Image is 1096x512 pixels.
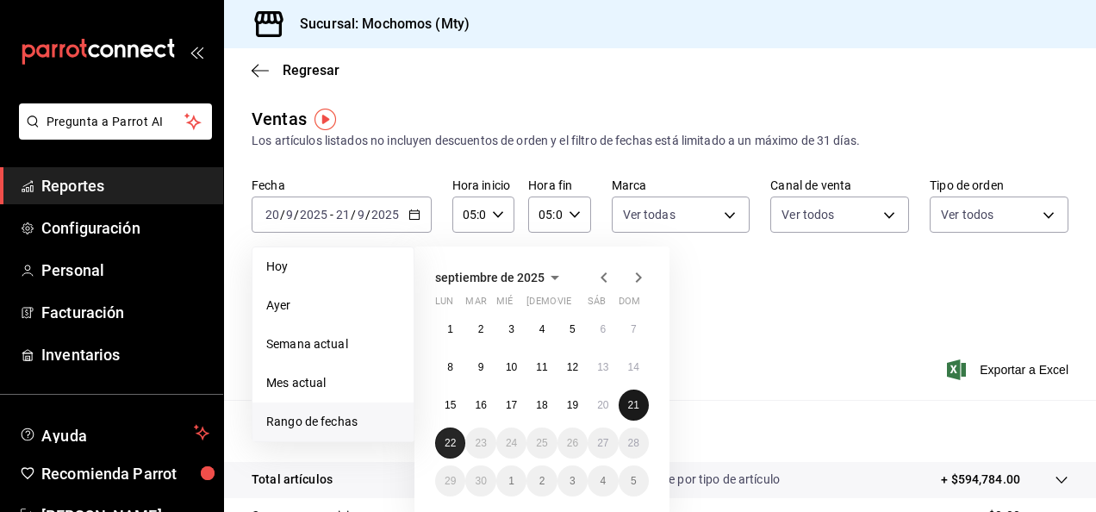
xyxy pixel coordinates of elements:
abbr: 9 de septiembre de 2025 [478,361,484,373]
abbr: 15 de septiembre de 2025 [445,399,456,411]
abbr: 24 de septiembre de 2025 [506,437,517,449]
abbr: 5 de septiembre de 2025 [570,323,576,335]
abbr: lunes [435,296,453,314]
input: -- [285,208,294,222]
abbr: 1 de septiembre de 2025 [447,323,453,335]
abbr: 21 de septiembre de 2025 [628,399,639,411]
a: Pregunta a Parrot AI [12,125,212,143]
button: 30 de septiembre de 2025 [465,465,495,496]
abbr: sábado [588,296,606,314]
abbr: 2 de septiembre de 2025 [478,323,484,335]
abbr: 23 de septiembre de 2025 [475,437,486,449]
button: 9 de septiembre de 2025 [465,352,495,383]
span: Semana actual [266,335,400,353]
button: 1 de septiembre de 2025 [435,314,465,345]
div: Los artículos listados no incluyen descuentos de orden y el filtro de fechas está limitado a un m... [252,132,1068,150]
button: 24 de septiembre de 2025 [496,428,526,459]
abbr: 22 de septiembre de 2025 [445,437,456,449]
abbr: viernes [557,296,571,314]
button: 16 de septiembre de 2025 [465,390,495,421]
label: Hora fin [528,179,590,191]
span: / [280,208,285,222]
button: 20 de septiembre de 2025 [588,390,618,421]
p: + $594,784.00 [941,471,1020,489]
input: -- [335,208,351,222]
button: 2 de septiembre de 2025 [465,314,495,345]
button: 7 de septiembre de 2025 [619,314,649,345]
abbr: martes [465,296,486,314]
button: 14 de septiembre de 2025 [619,352,649,383]
span: Rango de fechas [266,413,400,431]
button: 8 de septiembre de 2025 [435,352,465,383]
span: / [294,208,299,222]
button: 21 de septiembre de 2025 [619,390,649,421]
button: 12 de septiembre de 2025 [557,352,588,383]
span: septiembre de 2025 [435,271,545,284]
label: Fecha [252,179,432,191]
abbr: miércoles [496,296,513,314]
span: Pregunta a Parrot AI [47,113,185,131]
span: Mes actual [266,374,400,392]
button: 28 de septiembre de 2025 [619,428,649,459]
span: Personal [41,259,209,282]
div: Ventas [252,106,307,132]
abbr: 4 de octubre de 2025 [600,475,606,487]
abbr: jueves [526,296,628,314]
input: -- [357,208,365,222]
button: 5 de septiembre de 2025 [557,314,588,345]
button: 4 de septiembre de 2025 [526,314,557,345]
button: 10 de septiembre de 2025 [496,352,526,383]
button: Exportar a Excel [950,359,1068,380]
input: ---- [299,208,328,222]
button: 11 de septiembre de 2025 [526,352,557,383]
button: septiembre de 2025 [435,267,565,288]
span: Regresar [283,62,339,78]
abbr: 5 de octubre de 2025 [631,475,637,487]
abbr: 3 de septiembre de 2025 [508,323,514,335]
abbr: 26 de septiembre de 2025 [567,437,578,449]
button: 6 de septiembre de 2025 [588,314,618,345]
button: 25 de septiembre de 2025 [526,428,557,459]
img: Tooltip marker [314,109,336,130]
button: 19 de septiembre de 2025 [557,390,588,421]
abbr: 12 de septiembre de 2025 [567,361,578,373]
abbr: 20 de septiembre de 2025 [597,399,608,411]
span: Ver todos [941,206,993,223]
button: Pregunta a Parrot AI [19,103,212,140]
button: 17 de septiembre de 2025 [496,390,526,421]
abbr: 14 de septiembre de 2025 [628,361,639,373]
button: 4 de octubre de 2025 [588,465,618,496]
abbr: 17 de septiembre de 2025 [506,399,517,411]
abbr: 6 de septiembre de 2025 [600,323,606,335]
span: Inventarios [41,343,209,366]
button: 15 de septiembre de 2025 [435,390,465,421]
span: Ayer [266,297,400,315]
abbr: 19 de septiembre de 2025 [567,399,578,411]
abbr: 11 de septiembre de 2025 [536,361,547,373]
button: 22 de septiembre de 2025 [435,428,465,459]
abbr: 3 de octubre de 2025 [570,475,576,487]
h3: Sucursal: Mochomos (Mty) [286,14,470,34]
p: Total artículos [252,471,333,489]
button: 18 de septiembre de 2025 [526,390,557,421]
button: 1 de octubre de 2025 [496,465,526,496]
button: 13 de septiembre de 2025 [588,352,618,383]
button: 5 de octubre de 2025 [619,465,649,496]
abbr: 30 de septiembre de 2025 [475,475,486,487]
button: 26 de septiembre de 2025 [557,428,588,459]
span: / [365,208,371,222]
abbr: 29 de septiembre de 2025 [445,475,456,487]
abbr: 27 de septiembre de 2025 [597,437,608,449]
abbr: domingo [619,296,640,314]
abbr: 1 de octubre de 2025 [508,475,514,487]
abbr: 4 de septiembre de 2025 [539,323,545,335]
abbr: 7 de septiembre de 2025 [631,323,637,335]
button: open_drawer_menu [190,45,203,59]
abbr: 10 de septiembre de 2025 [506,361,517,373]
span: Ayuda [41,422,187,443]
button: 3 de octubre de 2025 [557,465,588,496]
span: - [330,208,333,222]
abbr: 25 de septiembre de 2025 [536,437,547,449]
